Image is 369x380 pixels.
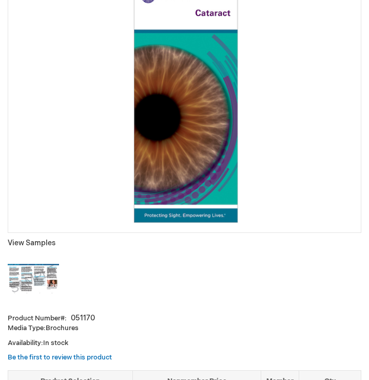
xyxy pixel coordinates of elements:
[8,238,361,248] p: View Samples
[8,254,59,305] img: Click to view
[8,324,46,332] strong: Media Type:
[8,314,67,322] strong: Product Number
[8,353,112,361] a: Be the first to review this product
[8,338,361,348] p: Availability:
[71,313,95,323] div: 051170
[43,339,68,347] span: In stock
[8,323,361,333] p: Brochures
